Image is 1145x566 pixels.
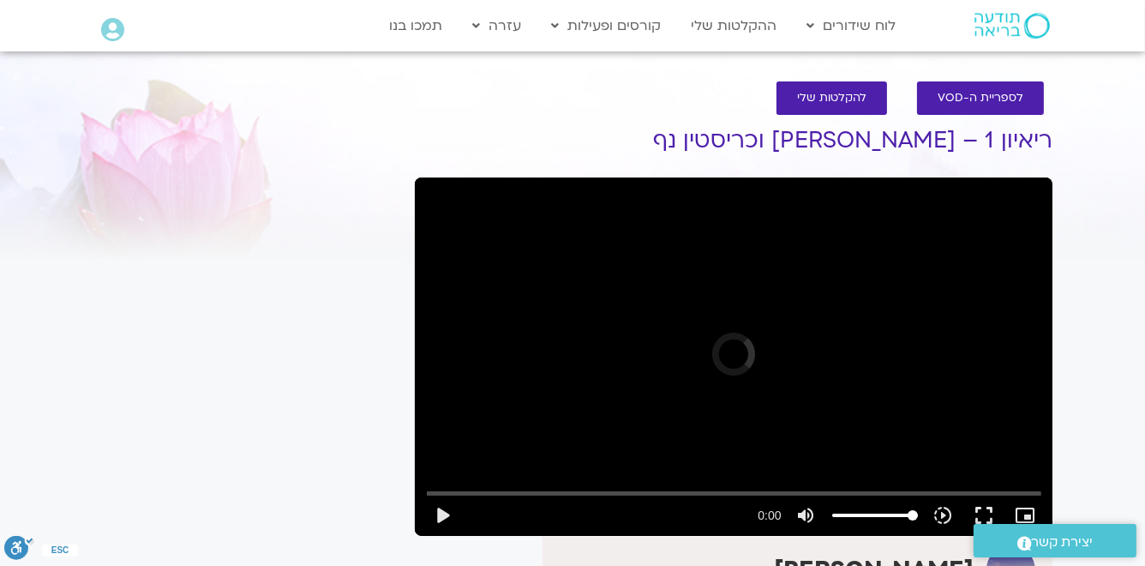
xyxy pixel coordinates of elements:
img: תודעה בריאה [974,13,1050,39]
a: להקלטות שלי [776,81,887,115]
a: יצירת קשר [974,524,1136,557]
a: קורסים ופעילות [543,9,669,42]
h1: ריאיון 1 – [PERSON_NAME] וכריסטין נף [415,128,1052,154]
a: תמכו בנו [381,9,451,42]
span: יצירת קשר [1032,531,1094,554]
span: להקלטות שלי [797,92,866,105]
span: לספריית ה-VOD [938,92,1023,105]
a: ההקלטות שלי [682,9,785,42]
a: עזרה [464,9,530,42]
a: לספריית ה-VOD [917,81,1044,115]
a: לוח שידורים [798,9,904,42]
